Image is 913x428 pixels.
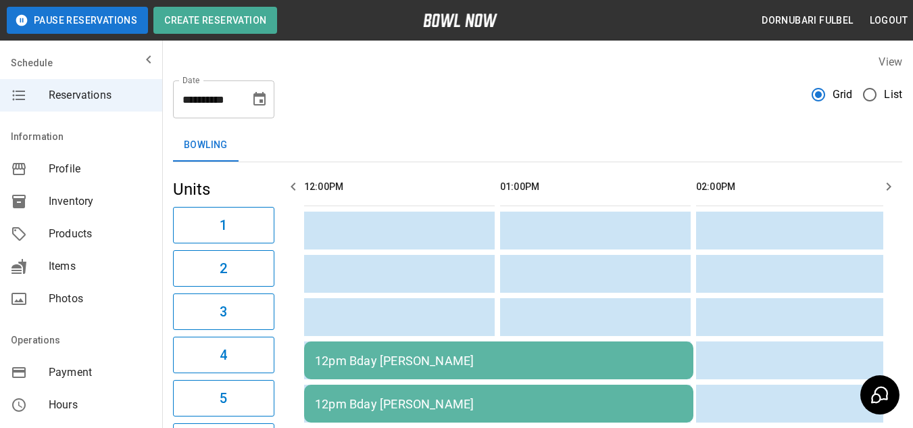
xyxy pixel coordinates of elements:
[220,387,227,409] h6: 5
[220,344,227,366] h6: 4
[315,354,683,368] div: 12pm Bday [PERSON_NAME]
[315,397,683,411] div: 12pm Bday [PERSON_NAME]
[220,214,227,236] h6: 1
[173,380,274,417] button: 5
[49,193,151,210] span: Inventory
[153,7,277,34] button: Create Reservation
[49,226,151,242] span: Products
[304,168,495,206] th: 12:00PM
[500,168,691,206] th: 01:00PM
[220,258,227,279] h6: 2
[173,129,239,162] button: Bowling
[833,87,853,103] span: Grid
[49,258,151,275] span: Items
[173,337,274,373] button: 4
[49,291,151,307] span: Photos
[7,7,148,34] button: Pause Reservations
[173,250,274,287] button: 2
[49,87,151,103] span: Reservations
[173,293,274,330] button: 3
[756,8,858,33] button: Dornubari Fulbel
[864,8,913,33] button: Logout
[696,168,887,206] th: 02:00PM
[173,129,902,162] div: inventory tabs
[173,179,274,200] h5: Units
[49,364,151,381] span: Payment
[879,55,902,68] label: View
[173,207,274,243] button: 1
[49,161,151,177] span: Profile
[884,87,902,103] span: List
[220,301,227,323] h6: 3
[49,397,151,413] span: Hours
[246,86,273,113] button: Choose date, selected date is Sep 13, 2025
[423,14,497,27] img: logo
